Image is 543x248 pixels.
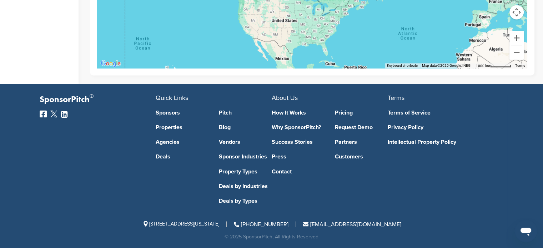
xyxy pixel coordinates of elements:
img: Google [99,59,122,68]
a: Property Types [219,168,272,174]
a: Terms (opens in new tab) [515,64,525,67]
span: 1000 km [476,64,490,68]
span: ® [90,92,94,101]
a: Deals by Types [219,198,272,203]
a: [EMAIL_ADDRESS][DOMAIN_NAME] [303,221,401,228]
span: About Us [272,94,298,102]
a: Customers [335,154,388,160]
a: How It Works [272,110,325,116]
a: Deals by Industries [219,183,272,189]
a: Deals [156,154,208,160]
a: Success Stories [272,139,325,145]
button: Map Scale: 1000 km per 54 pixels [474,63,513,68]
a: Partners [335,139,388,145]
a: Agencies [156,139,208,145]
a: Privacy Policy [388,125,493,130]
button: Zoom in [509,31,524,45]
span: Terms [388,94,404,102]
a: Intellectual Property Policy [388,139,493,145]
img: Facebook [40,110,47,117]
p: SponsorPitch [40,95,156,105]
a: Pricing [335,110,388,116]
a: Sponsors [156,110,208,116]
a: Vendors [219,139,272,145]
iframe: Button to launch messaging window [514,219,537,242]
a: Contact [272,168,325,174]
img: Twitter [50,110,57,117]
button: Zoom out [509,45,524,60]
span: Quick Links [156,94,188,102]
a: Why SponsorPitch? [272,125,325,130]
a: Properties [156,125,208,130]
button: Map camera controls [509,5,524,19]
a: Sponsor Industries [219,154,272,160]
a: Pitch [219,110,272,116]
a: Request Demo [335,125,388,130]
span: [STREET_ADDRESS][US_STATE] [142,221,219,227]
button: Keyboard shortcuts [387,63,418,68]
a: Terms of Service [388,110,493,116]
a: [PHONE_NUMBER] [234,221,288,228]
a: Press [272,154,325,160]
span: Map data ©2025 Google, INEGI [422,64,472,67]
a: Open this area in Google Maps (opens a new window) [99,59,122,68]
a: Blog [219,125,272,130]
div: © 2025 SponsorPitch, All Rights Reserved [40,234,504,239]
